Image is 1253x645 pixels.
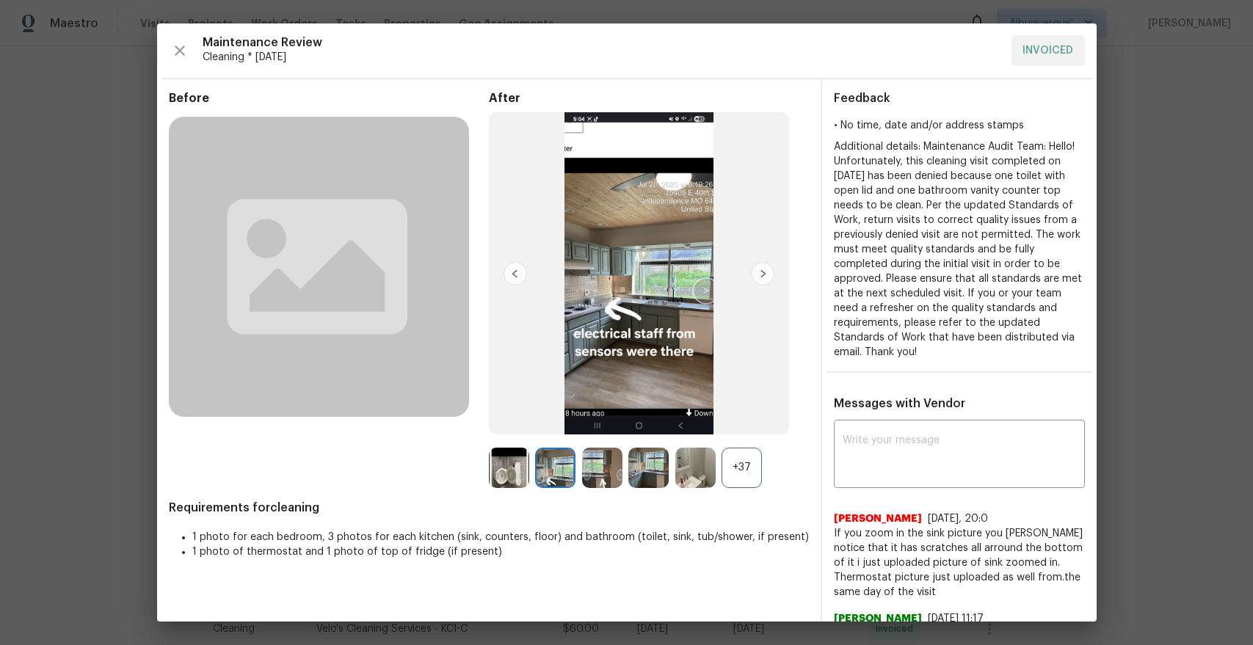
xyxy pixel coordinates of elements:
li: 1 photo of thermostat and 1 photo of top of fridge (if present) [192,544,809,559]
li: 1 photo for each bedroom, 3 photos for each kitchen (sink, counters, floor) and bathroom (toilet,... [192,530,809,544]
span: Before [169,91,489,106]
span: [PERSON_NAME] [834,511,922,526]
span: After [489,91,809,106]
span: Requirements for cleaning [169,500,809,515]
span: [DATE] 11:17 [928,613,984,624]
span: Additional details: Maintenance Audit Team: Hello! Unfortunately, this cleaning visit completed o... [834,142,1082,357]
span: If you zoom in the sink picture you [PERSON_NAME] notice that it has scratches all arround the bo... [834,526,1085,600]
span: • No time, date and/or address stamps [834,120,1024,131]
span: [PERSON_NAME] [834,611,922,626]
img: right-chevron-button-url [751,262,774,285]
span: Maintenance Review [203,35,1000,50]
img: left-chevron-button-url [504,262,527,285]
span: [DATE], 20:0 [928,514,988,524]
span: Feedback [834,92,890,104]
span: Messages with Vendor [834,398,965,409]
span: Cleaning * [DATE] [203,50,1000,65]
div: +37 [722,448,762,488]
